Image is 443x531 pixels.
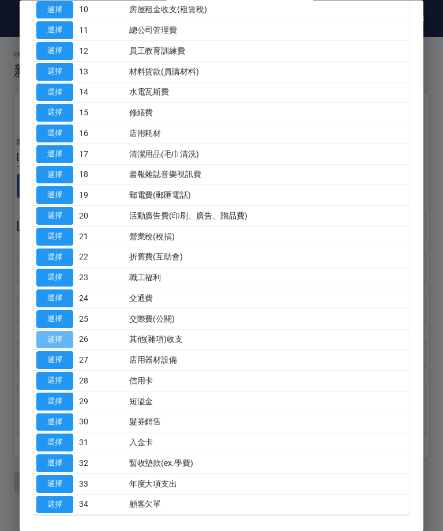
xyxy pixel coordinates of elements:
td: 23 [76,268,126,288]
td: 22 [76,247,126,268]
button: 選擇 [36,475,73,493]
td: 修繕費 [126,103,410,123]
td: 總公司管理費 [126,20,410,41]
button: 選擇 [36,208,73,225]
button: 選擇 [36,372,73,390]
button: 選擇 [36,269,73,287]
td: 20 [76,206,126,227]
td: 28 [76,371,126,391]
td: 19 [76,185,126,206]
td: 員工教育訓練費 [126,41,410,62]
td: 材料貨款(員購材料) [126,62,410,82]
button: 選擇 [36,22,73,40]
td: 18 [76,165,126,186]
td: 活動廣告費(印刷、廣告、贈品費) [126,206,410,227]
td: 13 [76,62,126,82]
td: 折舊費(互助會) [126,247,410,268]
button: 選擇 [36,290,73,308]
td: 清潔用品(毛巾清洗) [126,144,410,165]
td: 店用器材設備 [126,350,410,371]
button: 選擇 [36,43,73,61]
button: 選擇 [36,166,73,184]
td: 16 [76,123,126,144]
button: 選擇 [36,63,73,81]
button: 選擇 [36,1,73,19]
td: 26 [76,330,126,351]
td: 33 [76,474,126,495]
td: 營業稅(稅捐) [126,227,410,247]
td: 顧客欠單 [126,495,410,515]
button: 選擇 [36,145,73,163]
button: 選擇 [36,393,73,411]
button: 選擇 [36,104,73,122]
td: 入金卡 [126,432,410,453]
td: 書報雜誌音樂視訊費 [126,165,410,186]
td: 31 [76,432,126,453]
td: 11 [76,20,126,41]
td: 25 [76,309,126,330]
td: 21 [76,227,126,247]
td: 信用卡 [126,371,410,391]
td: 14 [76,82,126,103]
button: 選擇 [36,331,73,349]
button: 選擇 [36,455,73,473]
button: 選擇 [36,187,73,205]
td: 郵電費(郵匯電話) [126,185,410,206]
td: 店用耗材 [126,123,410,144]
button: 選擇 [36,228,73,246]
td: 職工福利 [126,268,410,288]
td: 年度大項支出 [126,474,410,495]
td: 暫收墊款(ex.學費) [126,453,410,474]
button: 選擇 [36,248,73,266]
td: 27 [76,350,126,371]
td: 水電瓦斯費 [126,82,410,103]
td: 短溢金 [126,391,410,412]
td: 30 [76,412,126,433]
td: 12 [76,41,126,62]
button: 選擇 [36,496,73,514]
td: 17 [76,144,126,165]
td: 29 [76,391,126,412]
button: 選擇 [36,84,73,101]
td: 34 [76,495,126,515]
button: 選擇 [36,434,73,452]
td: 其他(雜項)收支 [126,330,410,351]
td: 髮券銷售 [126,412,410,433]
button: 選擇 [36,310,73,328]
td: 交通費 [126,288,410,309]
td: 24 [76,288,126,309]
td: 32 [76,453,126,474]
td: 交際費(公關) [126,309,410,330]
button: 選擇 [36,352,73,370]
button: 選擇 [36,125,73,143]
button: 選擇 [36,413,73,431]
td: 15 [76,103,126,123]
